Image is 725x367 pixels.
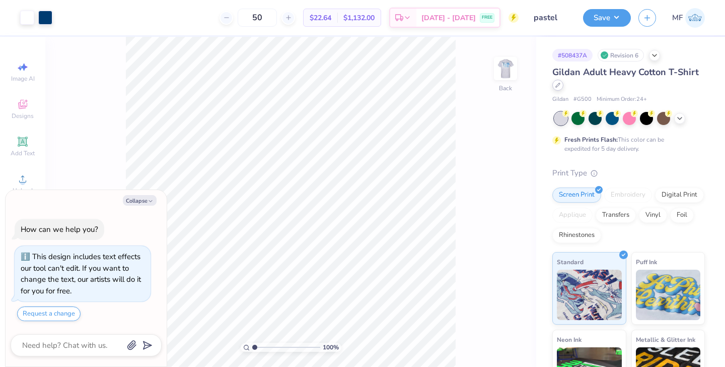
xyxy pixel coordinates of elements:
[499,84,512,93] div: Back
[421,13,476,23] span: [DATE] - [DATE]
[573,95,592,104] span: # G500
[672,8,705,28] a: MF
[323,343,339,352] span: 100 %
[636,334,695,345] span: Metallic & Glitter Ink
[557,270,622,320] img: Standard
[482,14,492,21] span: FREE
[552,49,593,62] div: # 508437A
[636,257,657,267] span: Puff Ink
[685,8,705,28] img: Mia Fredrick
[552,167,705,179] div: Print Type
[564,135,688,153] div: This color can be expedited for 5 day delivery.
[526,8,575,28] input: Untitled Design
[11,149,35,157] span: Add Text
[11,75,35,83] span: Image AI
[670,208,694,223] div: Foil
[552,228,601,243] div: Rhinestones
[604,188,652,203] div: Embroidery
[597,95,647,104] span: Minimum Order: 24 +
[557,257,584,267] span: Standard
[310,13,331,23] span: $22.64
[552,188,601,203] div: Screen Print
[583,9,631,27] button: Save
[17,307,81,321] button: Request a change
[557,334,582,345] span: Neon Ink
[636,270,701,320] img: Puff Ink
[552,95,568,104] span: Gildan
[21,224,98,234] div: How can we help you?
[495,58,516,79] img: Back
[123,195,157,206] button: Collapse
[598,49,644,62] div: Revision 6
[12,112,34,120] span: Designs
[238,9,277,27] input: – –
[343,13,375,23] span: $1,132.00
[672,12,683,24] span: MF
[13,187,33,195] span: Upload
[564,136,618,144] strong: Fresh Prints Flash:
[655,188,704,203] div: Digital Print
[596,208,636,223] div: Transfers
[639,208,667,223] div: Vinyl
[21,252,141,296] div: This design includes text effects our tool can't edit. If you want to change the text, our artist...
[552,66,699,78] span: Gildan Adult Heavy Cotton T-Shirt
[552,208,593,223] div: Applique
